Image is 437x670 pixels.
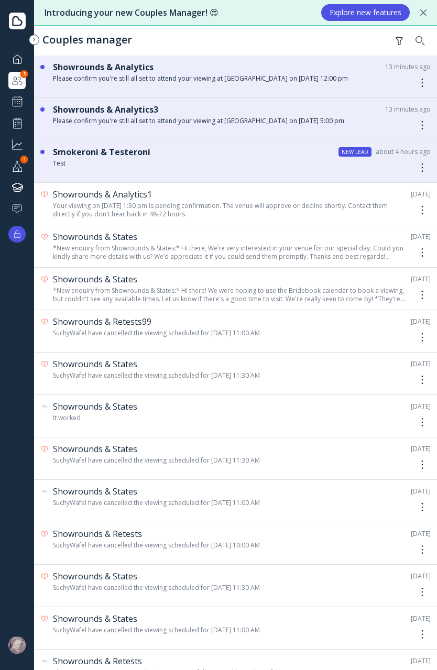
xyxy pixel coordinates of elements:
[53,486,393,497] div: Showrounds & States
[53,414,406,422] div: It worked
[53,232,393,242] div: Showrounds & States
[411,529,431,538] div: [DATE]
[385,105,431,114] div: 13 minutes ago
[53,244,406,261] div: *New enquiry from Showrounds & States:* Hi there, We’re very interested in your venue for our spe...
[8,72,26,89] a: Couples manager3
[42,32,132,49] div: Couples manager
[53,117,406,125] div: Please confirm you're still all set to attend your viewing at [GEOGRAPHIC_DATA] on [DATE] 5:00 pm
[8,114,26,131] a: Performance
[8,157,26,174] div: Your profile
[411,359,431,368] div: [DATE]
[8,72,26,89] div: Couples manager
[53,359,393,369] div: Showrounds & States
[45,7,311,19] div: Introducing your new Couples Manager! 😍
[53,456,406,465] div: SuchyWafel have cancelled the viewing scheduled for [DATE] 11:30 AM
[53,529,393,539] div: Showrounds & Retests
[53,444,393,454] div: Showrounds & States
[53,626,406,634] div: SuchyWafel have cancelled the viewing scheduled for [DATE] 11:00 AM
[53,499,406,507] div: SuchyWafel have cancelled the viewing scheduled for [DATE] 11:00 AM
[53,202,406,218] div: Your viewing on [DATE] 1:30 pm is pending confirmation. The venue will approve or decline shortly...
[8,136,26,153] a: Grow your business
[8,93,26,110] a: Showrounds Scheduler
[376,147,431,156] div: about 4 hours ago
[53,274,393,284] div: Showrounds & States
[411,656,431,665] div: [DATE]
[53,316,393,327] div: Showrounds & Retests99
[53,541,406,550] div: SuchyWafel have cancelled the viewing scheduled for [DATE] 10:00 AM
[8,50,26,68] a: Dashboard
[20,70,28,78] div: 3
[411,444,431,453] div: [DATE]
[53,371,406,380] div: SuchyWafel have cancelled the viewing scheduled for [DATE] 11:30 AM
[411,614,431,623] div: [DATE]
[411,487,431,496] div: [DATE]
[20,156,28,163] div: 1
[8,179,26,196] a: Knowledge hub
[8,200,26,217] a: Help & support
[53,189,393,200] div: Showrounds & Analytics1
[53,159,406,168] div: Test
[53,584,406,592] div: SuchyWafel have cancelled the viewing scheduled for [DATE] 11:30 AM
[411,274,431,283] div: [DATE]
[53,656,393,666] div: Showrounds & Retests
[411,190,431,199] div: [DATE]
[321,4,410,21] button: Explore new features
[53,104,377,115] div: Showrounds & Analytics3
[8,226,26,243] button: Upgrade options
[411,317,431,326] div: [DATE]
[53,62,377,72] div: Showrounds & Analytics
[53,329,406,337] div: SuchyWafel have cancelled the viewing scheduled for [DATE] 11:00 AM
[330,8,401,17] div: Explore new features
[411,232,431,241] div: [DATE]
[53,401,393,412] div: Showrounds & States
[53,74,406,83] div: Please confirm you're still all set to attend your viewing at [GEOGRAPHIC_DATA] on [DATE] 12:00 pm
[8,157,26,174] a: Your profile1
[53,287,406,303] div: *New enquiry from Showrounds & States:* Hi there! We were hoping to use the Bridebook calendar to...
[53,613,393,624] div: Showrounds & States
[411,572,431,580] div: [DATE]
[53,571,393,581] div: Showrounds & States
[385,62,431,71] div: 13 minutes ago
[411,402,431,411] div: [DATE]
[342,148,368,156] div: New lead
[53,147,334,157] div: Smokeroni & Testeroni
